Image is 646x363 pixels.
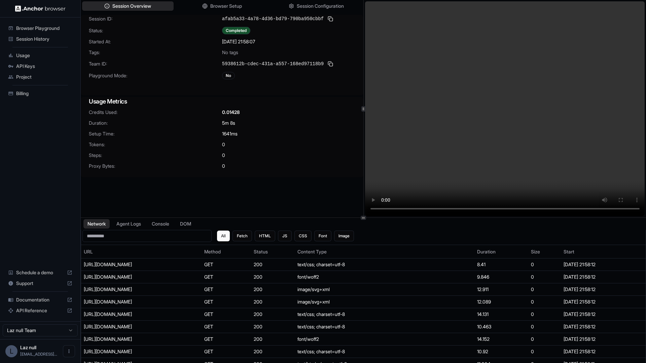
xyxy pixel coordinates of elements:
[295,333,474,346] td: font/woff2
[477,248,526,255] div: Duration
[561,258,646,271] td: [DATE] 21:58:12
[5,88,75,99] div: Billing
[222,72,235,79] div: No
[217,231,230,241] button: All
[561,296,646,308] td: [DATE] 21:58:12
[294,231,312,241] button: CSS
[83,219,110,229] button: Network
[528,258,561,271] td: 0
[474,258,528,271] td: 8.41
[84,298,185,305] div: https://mintcdn.com/anchor-b3ec2715/logo/light.svg?maxW=935&auto=format&n=RDLRbF5hag1hzVVT&q=85&s...
[528,308,561,321] td: 0
[295,271,474,283] td: font/woff2
[254,248,292,255] div: Status
[251,333,295,346] td: 200
[5,61,75,72] div: API Keys
[222,130,238,137] span: 1641 ms
[84,311,185,318] div: https://docs.anchorbrowser.io/mintlify-assets/_next/static/css/589b5adfbc710d58.css
[89,61,222,67] span: Team ID:
[297,3,344,9] span: Session Configuration
[232,231,252,241] button: Fetch
[112,3,151,9] span: Session Overview
[63,345,75,357] button: Open menu
[5,50,75,61] div: Usage
[474,296,528,308] td: 12.089
[251,271,295,283] td: 200
[251,283,295,296] td: 200
[295,346,474,358] td: text/css; charset=utf-8
[202,283,251,296] td: GET
[16,296,64,303] span: Documentation
[89,72,222,79] span: Playground Mode:
[278,231,292,241] button: JS
[314,231,331,241] button: Font
[5,267,75,278] div: Schedule a demo
[84,348,185,355] div: https://docs.anchorbrowser.io/mintlify-assets/_next/static/css/19e66b131dc509b0.css
[222,15,324,22] span: afab5a33-4a78-4d36-bd79-790ba950cbbf
[89,15,222,22] span: Session ID:
[89,38,222,45] span: Started At:
[222,152,225,159] span: 0
[474,333,528,346] td: 14.152
[16,307,64,314] span: API Reference
[474,321,528,333] td: 10.463
[474,283,528,296] td: 12.911
[251,296,295,308] td: 200
[84,336,185,342] div: https://docs.anchorbrowser.io/mintlify-assets/_next/static/media/e4af272ccee01ff0-s.p.woff2
[295,308,474,321] td: text/css; charset=utf-8
[202,296,251,308] td: GET
[561,333,646,346] td: [DATE] 21:58:12
[89,152,222,159] span: Steps:
[222,120,235,126] span: 5m 8s
[89,97,355,106] h3: Usage Metrics
[89,109,222,116] span: Credits Used:
[561,271,646,283] td: [DATE] 21:58:12
[16,36,72,42] span: Session History
[5,72,75,82] div: Project
[16,74,72,80] span: Project
[16,25,72,32] span: Browser Playground
[222,141,225,148] span: 0
[16,280,64,287] span: Support
[112,219,145,229] button: Agent Logs
[222,27,250,34] div: Completed
[89,141,222,148] span: Tokens:
[561,283,646,296] td: [DATE] 21:58:12
[84,286,185,293] div: https://mintcdn.com/anchor-b3ec2715/logo/dark.svg?maxW=935&auto=format&n=RDLRbF5hag1hzVVT&q=85&s=...
[222,49,238,56] span: No tags
[474,271,528,283] td: 9.846
[89,49,222,56] span: Tags:
[5,23,75,34] div: Browser Playground
[16,269,64,276] span: Schedule a demo
[251,258,295,271] td: 200
[5,305,75,316] div: API Reference
[202,271,251,283] td: GET
[84,261,185,268] div: https://cdn.jsdelivr.net/npm/katex@0.16.0/dist/katex.min.css
[528,333,561,346] td: 0
[334,231,354,241] button: Image
[222,38,255,45] span: [DATE] 21:58:07
[176,219,195,229] button: DOM
[210,3,242,9] span: Browser Setup
[84,248,199,255] div: URL
[222,61,324,67] span: 5938612b-cdec-431a-a557-168ed97118b9
[5,345,17,357] div: L
[20,345,36,350] span: Laz null
[89,130,222,137] span: Setup Time:
[202,321,251,333] td: GET
[564,248,643,255] div: Start
[202,346,251,358] td: GET
[148,219,173,229] button: Console
[251,321,295,333] td: 200
[89,163,222,169] span: Proxy Bytes:
[297,248,472,255] div: Content Type
[528,271,561,283] td: 0
[20,352,57,357] span: dimazkid@gmail.com
[202,258,251,271] td: GET
[251,346,295,358] td: 200
[89,27,222,34] span: Status:
[561,346,646,358] td: [DATE] 21:58:12
[5,278,75,289] div: Support
[561,321,646,333] td: [DATE] 21:58:12
[295,283,474,296] td: image/svg+xml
